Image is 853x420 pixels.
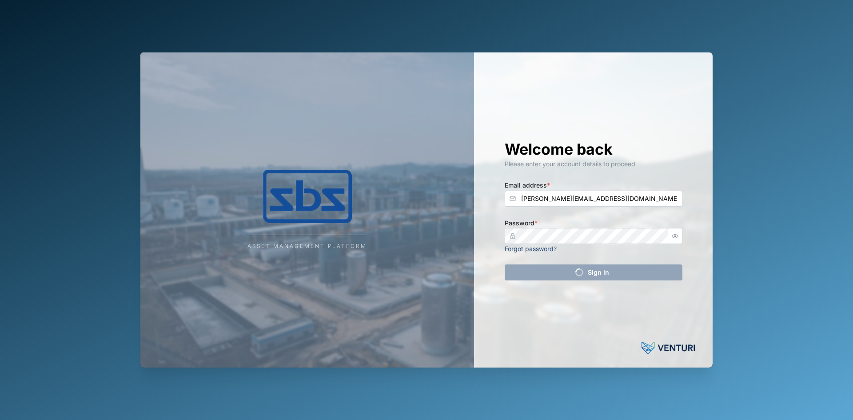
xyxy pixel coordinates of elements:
[505,245,557,252] a: Forgot password?
[505,218,538,228] label: Password
[247,242,367,251] div: Asset Management Platform
[219,170,396,223] img: Company Logo
[505,140,682,159] h1: Welcome back
[505,180,550,190] label: Email address
[505,191,682,207] input: Enter your email
[505,159,682,169] div: Please enter your account details to proceed
[642,339,695,357] img: Powered by: Venturi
